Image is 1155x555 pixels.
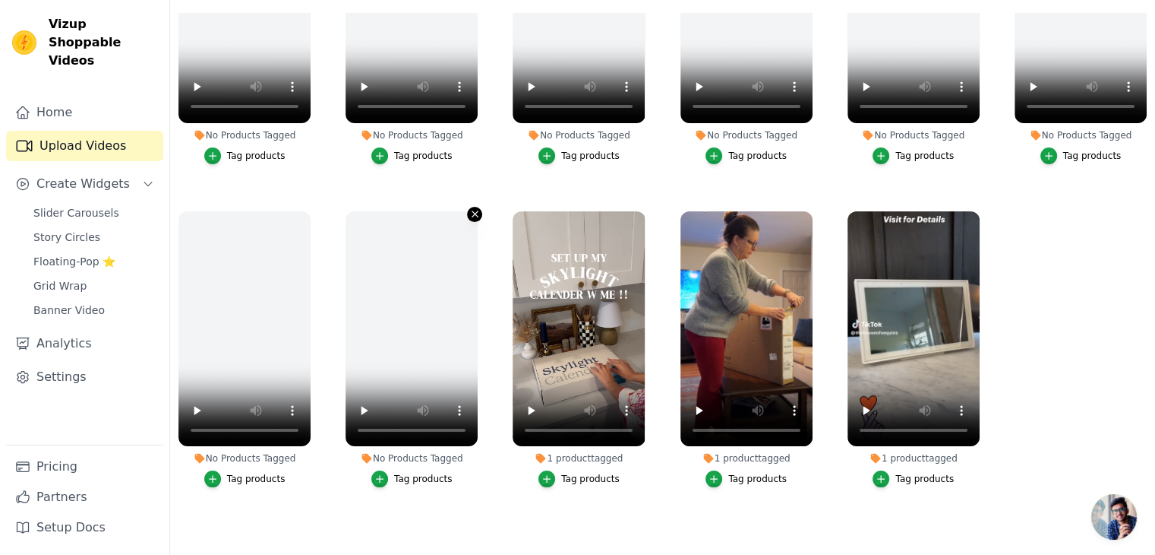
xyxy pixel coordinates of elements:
div: No Products Tagged [680,129,813,141]
button: Tag products [204,147,286,164]
span: Banner Video [33,303,105,318]
div: Tag products [227,473,286,485]
a: Analytics [6,328,163,359]
div: Tag products [895,473,954,485]
div: Tag products [1063,150,1122,162]
a: Settings [6,362,163,392]
div: Tag products [394,473,453,485]
a: Pricing [6,452,163,482]
button: Tag products [1040,147,1122,164]
button: Tag products [705,147,787,164]
div: No Products Tagged [346,452,478,465]
a: Banner Video [24,300,163,321]
button: Create Widgets [6,169,163,199]
div: No Products Tagged [1015,129,1147,141]
div: Tag products [227,150,286,162]
div: No Products Tagged [178,129,311,141]
div: Tag products [561,473,620,485]
button: Tag products [873,147,954,164]
a: Partners [6,482,163,512]
span: Story Circles [33,230,100,245]
a: Ouvrir le chat [1091,494,1137,540]
div: 1 product tagged [680,452,813,465]
span: Grid Wrap [33,278,87,293]
div: Tag products [728,473,787,485]
a: Upload Videos [6,131,163,161]
button: Tag products [873,471,954,487]
div: Tag products [561,150,620,162]
span: Floating-Pop ⭐ [33,254,115,269]
a: Setup Docs [6,512,163,543]
a: Slider Carousels [24,202,163,224]
div: No Products Tagged [847,129,980,141]
span: Create Widgets [36,175,130,193]
div: Tag products [895,150,954,162]
a: Story Circles [24,227,163,248]
button: Tag products [705,471,787,487]
a: Grid Wrap [24,275,163,297]
img: Vizup [12,30,36,55]
div: Tag products [394,150,453,162]
button: Tag products [371,147,453,164]
div: 1 product tagged [847,452,980,465]
span: Slider Carousels [33,205,119,220]
div: No Products Tagged [346,129,478,141]
a: Home [6,97,163,128]
button: Tag products [538,471,620,487]
div: No Products Tagged [513,129,645,141]
button: Tag products [538,147,620,164]
button: Tag products [371,471,453,487]
span: Vizup Shoppable Videos [49,15,157,70]
div: Tag products [728,150,787,162]
button: Video Delete [467,207,482,222]
a: Floating-Pop ⭐ [24,251,163,272]
button: Tag products [204,471,286,487]
div: 1 product tagged [513,452,645,465]
div: No Products Tagged [178,452,311,465]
